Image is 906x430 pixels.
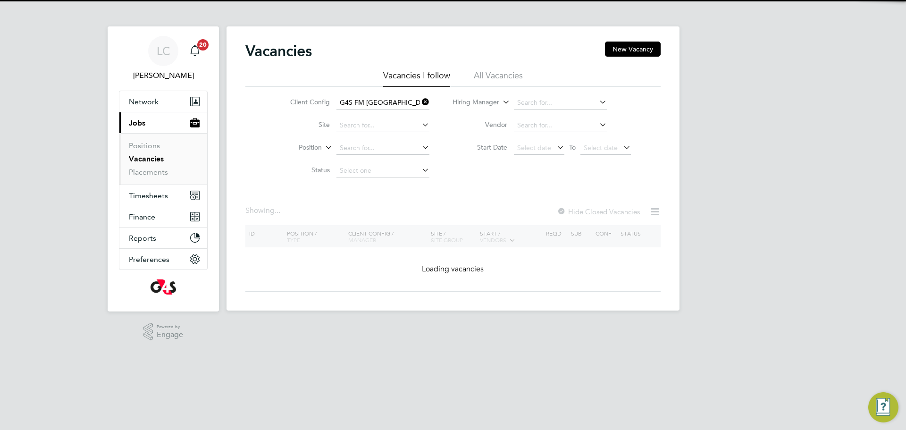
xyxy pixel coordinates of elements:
[129,212,155,221] span: Finance
[517,143,551,152] span: Select date
[129,141,160,150] a: Positions
[119,228,207,248] button: Reports
[245,206,282,216] div: Showing
[276,120,330,129] label: Site
[157,45,170,57] span: LC
[453,143,507,152] label: Start Date
[336,119,429,132] input: Search for...
[383,70,450,87] li: Vacancies I follow
[868,392,898,422] button: Engage Resource Center
[129,234,156,243] span: Reports
[245,42,312,60] h2: Vacancies
[119,112,207,133] button: Jobs
[119,279,208,295] a: Go to home page
[605,42,661,57] button: New Vacancy
[197,39,209,51] span: 20
[157,331,183,339] span: Engage
[514,96,607,110] input: Search for...
[474,70,523,87] li: All Vacancies
[445,98,499,107] label: Hiring Manager
[119,91,207,112] button: Network
[336,96,429,110] input: Search for...
[584,143,618,152] span: Select date
[119,133,207,185] div: Jobs
[336,142,429,155] input: Search for...
[129,191,168,200] span: Timesheets
[276,98,330,106] label: Client Config
[119,249,207,270] button: Preferences
[129,154,164,163] a: Vacancies
[336,164,429,177] input: Select one
[276,166,330,174] label: Status
[129,118,145,127] span: Jobs
[119,70,208,81] span: Lilingxi Chen
[514,119,607,132] input: Search for...
[129,255,169,264] span: Preferences
[119,36,208,81] a: LC[PERSON_NAME]
[143,323,184,341] a: Powered byEngage
[119,206,207,227] button: Finance
[453,120,507,129] label: Vendor
[185,36,204,66] a: 20
[151,279,176,295] img: g4s-logo-retina.png
[268,143,322,152] label: Position
[129,97,159,106] span: Network
[157,323,183,331] span: Powered by
[119,185,207,206] button: Timesheets
[566,141,579,153] span: To
[108,26,219,312] nav: Main navigation
[129,168,168,177] a: Placements
[557,207,640,216] label: Hide Closed Vacancies
[275,206,280,215] span: ...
